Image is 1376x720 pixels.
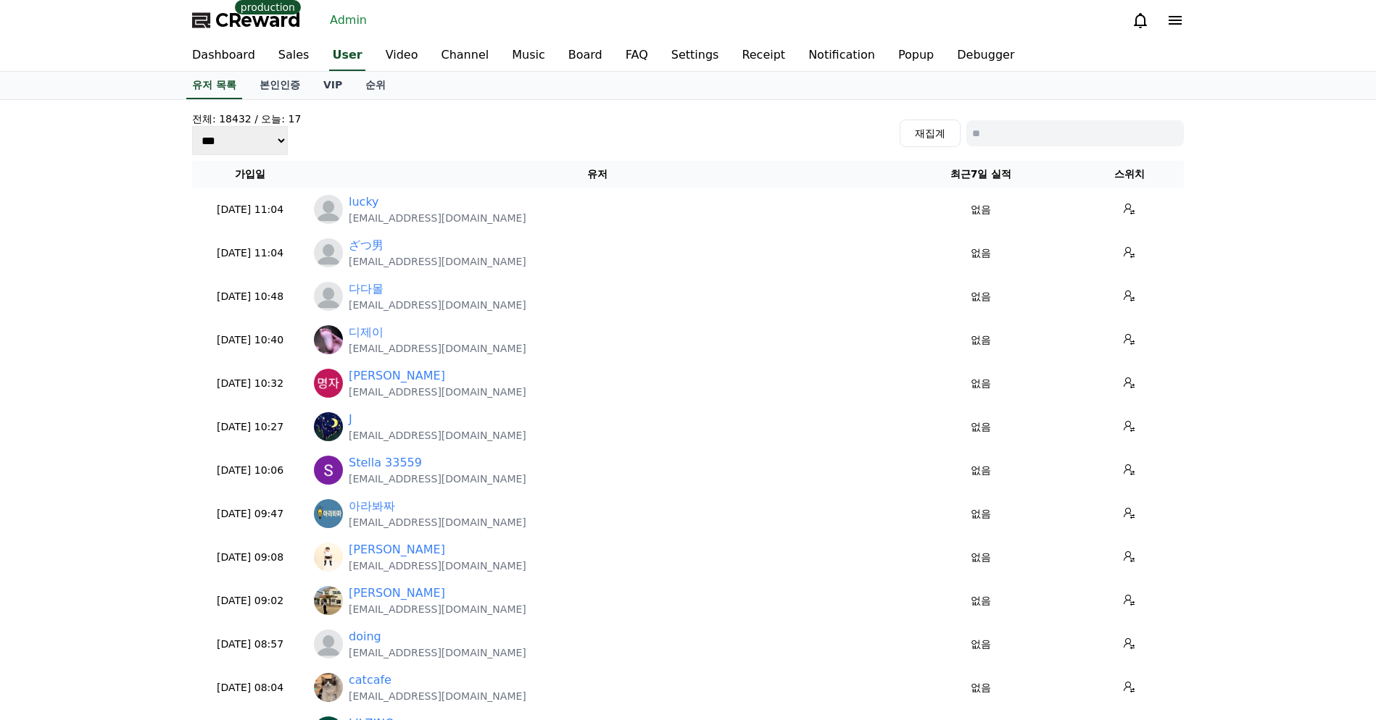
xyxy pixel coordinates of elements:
a: [PERSON_NAME] [349,367,445,385]
p: [EMAIL_ADDRESS][DOMAIN_NAME] [349,472,526,486]
a: Stella 33559 [349,454,422,472]
span: Messages [120,482,163,493]
a: CReward [192,9,301,32]
img: https://lh3.googleusercontent.com/a/ACg8ocKoWha2TETnNmswITL-VnnJE5l5kjZ0mx44KUTTFnrPojCTIrY=s96-c [314,412,343,441]
p: [DATE] 08:57 [198,637,302,652]
p: [DATE] 10:40 [198,332,302,348]
th: 최근7일 실적 [887,161,1075,188]
p: [DATE] 10:48 [198,289,302,304]
img: https://cdn.creward.net/profile/user/YY09Sep 26, 2025111942_87e702160acab2e92e30faf982b50c75d35ad... [314,499,343,528]
p: 없음 [892,419,1069,435]
a: [PERSON_NAME] [349,585,445,602]
p: [DATE] 09:08 [198,550,302,565]
p: [DATE] 11:04 [198,202,302,217]
p: [DATE] 11:04 [198,246,302,261]
p: [EMAIL_ADDRESS][DOMAIN_NAME] [349,602,526,616]
p: 없음 [892,332,1069,348]
img: profile_blank.webp [314,195,343,224]
a: Board [557,41,614,71]
a: 순위 [354,72,397,99]
p: [EMAIL_ADDRESS][DOMAIN_NAME] [349,254,526,269]
span: Settings [215,481,250,493]
p: 없음 [892,680,1069,695]
p: 없음 [892,550,1069,565]
img: https://cdn.creward.net/profile/user/YY09Sep 26, 2025082935_148a60710bacfae6463a0109ed4480c73689e... [314,673,343,702]
p: [EMAIL_ADDRESS][DOMAIN_NAME] [349,211,526,225]
th: 유저 [308,161,887,188]
a: 아라봐짜 [349,498,395,515]
a: User [329,41,365,71]
a: 유저 목록 [186,72,242,99]
p: [EMAIL_ADDRESS][DOMAIN_NAME] [349,428,526,443]
span: CReward [215,9,301,32]
p: 없음 [892,246,1069,261]
a: ざつ男 [349,237,384,254]
a: Channel [430,41,501,71]
img: http://k.kakaocdn.net/dn/JGTww/btsMTjr1ahm/izqW2y3zjc1VHLVwePXBl0/img_640x640.jpg [314,586,343,615]
p: 없음 [892,202,1069,217]
span: Home [37,481,62,493]
img: https://lh3.googleusercontent.com/a/ACg8ocIqQBI_zznVSPT1dqnxQkqHuTKiEzxpofVCjqhQed7hu2Nw_A=s96-c [314,456,343,485]
a: lucky [349,193,379,211]
a: Dashboard [181,41,267,71]
p: [EMAIL_ADDRESS][DOMAIN_NAME] [349,689,526,703]
img: https://lh3.googleusercontent.com/a/ACg8ocLRl0n2-ih5IQ_SW2PvJqOn3taPGeftDV7rLN2-wh8b_UNwjA=s96-c [314,369,343,398]
img: https://lh3.googleusercontent.com/a/ACg8ocLQ28e2VyADCU_RUsX8nKFq_eoazUPrA9gpbwepDjbtRHSeLNXT=s96-c [314,325,343,354]
a: Debugger [945,41,1026,71]
img: profile_blank.webp [314,282,343,311]
a: catcafe [349,671,391,689]
button: 재집계 [900,120,961,147]
p: 없음 [892,376,1069,391]
a: Video [374,41,430,71]
p: [EMAIL_ADDRESS][DOMAIN_NAME] [349,558,526,573]
a: 본인인증 [248,72,312,99]
a: 디제이 [349,324,384,341]
p: 없음 [892,637,1069,652]
a: Receipt [730,41,797,71]
a: Settings [187,459,278,495]
img: profile_blank.webp [314,629,343,658]
a: VIP [312,72,354,99]
a: Music [500,41,557,71]
a: J [349,411,352,428]
img: profile_blank.webp [314,238,343,267]
p: 없음 [892,593,1069,608]
h4: 전체: 18432 / 오늘: 17 [192,112,301,126]
a: Admin [324,9,373,32]
a: Sales [267,41,321,71]
p: [DATE] 09:47 [198,506,302,522]
p: [DATE] 10:27 [198,419,302,435]
a: doing [349,628,381,645]
p: [DATE] 10:32 [198,376,302,391]
p: [EMAIL_ADDRESS][DOMAIN_NAME] [349,341,526,356]
th: 가입일 [192,161,308,188]
p: [DATE] 08:04 [198,680,302,695]
a: Popup [887,41,945,71]
p: [EMAIL_ADDRESS][DOMAIN_NAME] [349,385,526,399]
p: [EMAIL_ADDRESS][DOMAIN_NAME] [349,298,526,312]
a: FAQ [614,41,660,71]
a: Messages [96,459,187,495]
p: [EMAIL_ADDRESS][DOMAIN_NAME] [349,645,526,660]
a: 다다몰 [349,280,384,298]
img: http://k.kakaocdn.net/dn/bhy0DI/btsQuUvDsxO/0eYIBAVC8nHy6bQe0KYVwK/img_640x640.jpg [314,543,343,572]
p: [DATE] 10:06 [198,463,302,478]
a: Settings [660,41,731,71]
th: 스위치 [1075,161,1184,188]
a: Notification [797,41,887,71]
p: 없음 [892,463,1069,478]
a: [PERSON_NAME] [349,541,445,558]
p: 없음 [892,506,1069,522]
p: [DATE] 09:02 [198,593,302,608]
p: 없음 [892,289,1069,304]
p: [EMAIL_ADDRESS][DOMAIN_NAME] [349,515,526,529]
a: Home [4,459,96,495]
